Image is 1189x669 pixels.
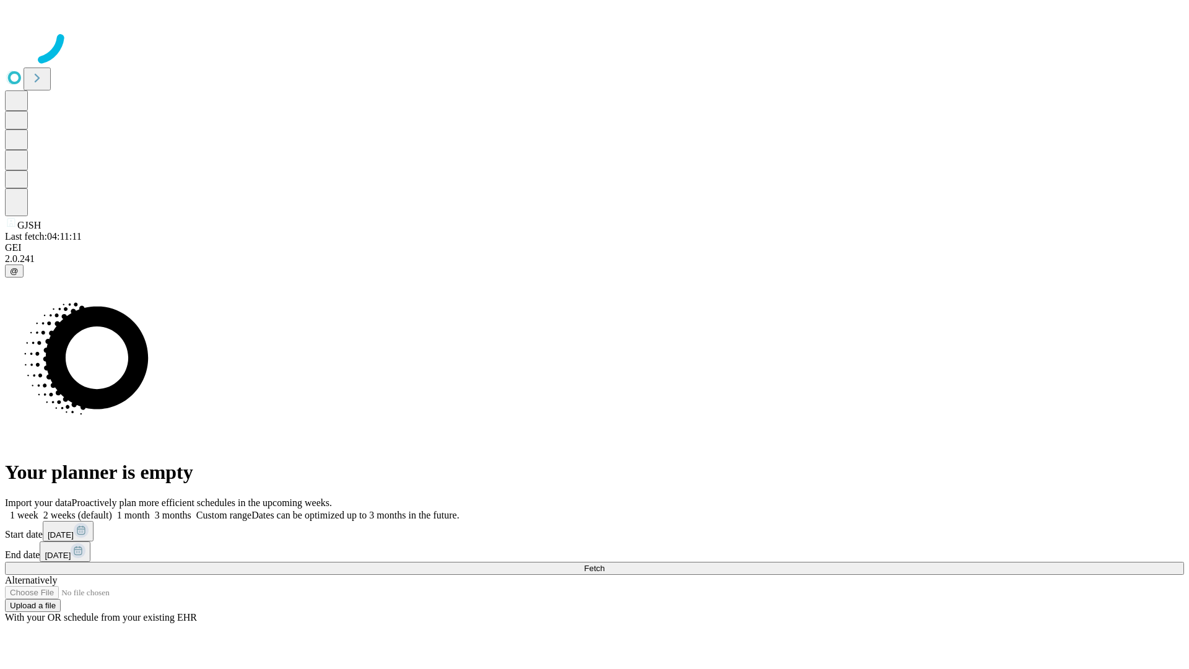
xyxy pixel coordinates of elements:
[5,242,1184,253] div: GEI
[5,231,82,242] span: Last fetch: 04:11:11
[5,612,197,623] span: With your OR schedule from your existing EHR
[5,599,61,612] button: Upload a file
[196,510,251,520] span: Custom range
[5,562,1184,575] button: Fetch
[155,510,191,520] span: 3 months
[5,265,24,278] button: @
[43,510,112,520] span: 2 weeks (default)
[251,510,459,520] span: Dates can be optimized up to 3 months in the future.
[5,521,1184,541] div: Start date
[5,575,57,585] span: Alternatively
[72,497,332,508] span: Proactively plan more efficient schedules in the upcoming weeks.
[10,510,38,520] span: 1 week
[5,497,72,508] span: Import your data
[45,551,71,560] span: [DATE]
[584,564,604,573] span: Fetch
[10,266,19,276] span: @
[5,461,1184,484] h1: Your planner is empty
[117,510,150,520] span: 1 month
[48,530,74,540] span: [DATE]
[43,521,94,541] button: [DATE]
[40,541,90,562] button: [DATE]
[17,220,41,230] span: GJSH
[5,253,1184,265] div: 2.0.241
[5,541,1184,562] div: End date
